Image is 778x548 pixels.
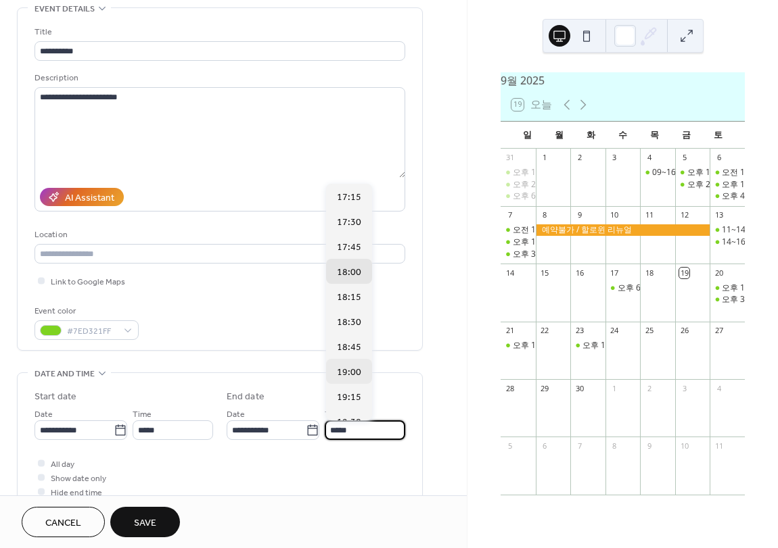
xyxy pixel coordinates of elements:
div: 일 [511,122,543,149]
div: 2 [644,383,654,393]
div: 오후 1~3, 김*원 [710,282,745,294]
div: 17 [610,268,620,278]
div: 4 [644,153,654,163]
div: 19 [679,268,689,278]
div: 오후 12~2, 한*수 [687,167,750,178]
button: Cancel [22,507,105,537]
div: Title [35,25,403,39]
div: 28 [505,383,515,393]
div: Start date [35,390,76,404]
div: 오후 12~2, 양*혜 [513,340,575,351]
div: 8 [610,441,620,451]
span: Save [134,516,156,530]
button: AI Assistant [40,188,124,206]
div: 오후 12~2, 양*혜 [501,340,536,351]
div: 16 [574,268,585,278]
div: 오후 2~6, 김*희 [501,179,536,191]
div: 23 [574,326,585,336]
div: 오후 2~6, [PERSON_NAME]*희 [513,179,626,191]
div: 1 [540,153,550,163]
div: 오후 12~2, 조*찬 [513,167,575,178]
div: 오후 3~5, 지*원 [501,249,536,260]
div: 2 [574,153,585,163]
div: 31 [505,153,515,163]
span: 17:15 [337,191,361,205]
span: 18:15 [337,291,361,305]
span: 19:00 [337,366,361,380]
div: 8 [540,210,550,220]
span: #7ED321FF [67,324,117,339]
div: 5 [679,153,689,163]
div: 오전 11~1, 김*엽 [710,167,745,178]
div: 금 [670,122,702,149]
div: 26 [679,326,689,336]
span: Event details [35,2,95,16]
span: Link to Google Maps [51,275,125,289]
div: 토 [702,122,734,149]
span: Hide end time [51,486,102,500]
div: 15 [540,268,550,278]
div: AI Assistant [65,191,114,205]
div: 오전 10~12, 고*나 [513,224,580,236]
div: 오후 6~8, [PERSON_NAME]*혁 [618,282,731,294]
span: 17:30 [337,216,361,230]
span: Date [35,407,53,422]
div: 3 [679,383,689,393]
div: 오후 12~2, 김*민 [570,340,605,351]
div: 7 [574,441,585,451]
div: 11~14시, 김*진 [710,224,745,236]
div: 14 [505,268,515,278]
div: 22 [540,326,550,336]
div: 오후 12~3, 강*운 [513,236,575,248]
div: Description [35,71,403,85]
span: 19:30 [337,416,361,430]
div: 10 [610,210,620,220]
div: 수 [607,122,639,149]
span: All day [51,457,74,472]
span: 18:00 [337,266,361,280]
span: 19:15 [337,391,361,405]
div: 오후 3~5, 신*철 [710,294,745,305]
div: 3 [610,153,620,163]
span: 18:45 [337,341,361,355]
div: 27 [714,326,724,336]
div: 오후 6~8, 박*혁 [605,282,641,294]
div: 오후 1~4, 엄*아 [710,179,745,191]
div: 오후 12~2, 한*수 [675,167,710,178]
div: 오후 12~3, 강*운 [501,236,536,248]
div: 4 [714,383,724,393]
div: 21 [505,326,515,336]
div: 24 [610,326,620,336]
div: 오후 6~8, 심*정 [501,191,536,202]
div: 오후 12~2, 조*찬 [501,167,536,178]
div: 10 [679,441,689,451]
span: Date and time [35,367,95,381]
span: Cancel [45,516,81,530]
div: 9월 2025 [501,72,745,89]
div: 오후 2~5, 방*정 [675,179,710,191]
div: 29 [540,383,550,393]
div: 6 [540,441,550,451]
div: 오후 4~6, 최*서 [710,191,745,202]
div: 11 [714,441,724,451]
div: 14~16시, 강*식 [710,236,745,248]
div: 5 [505,441,515,451]
div: 오전 10~12, 고*나 [501,224,536,236]
span: 18:30 [337,316,361,330]
button: Save [110,507,180,537]
div: 20 [714,268,724,278]
div: 화 [575,122,607,149]
div: Location [35,228,403,242]
div: 11 [644,210,654,220]
div: 13 [714,210,724,220]
span: Date [227,407,245,422]
div: 오후 6~8, 심*정 [513,191,570,202]
div: Event color [35,304,136,318]
div: 오후 3~5, 지*원 [513,249,570,260]
div: 12 [679,210,689,220]
span: Time [133,407,152,422]
div: 30 [574,383,585,393]
span: Time [325,407,344,422]
div: End date [227,390,265,404]
span: 17:45 [337,241,361,255]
